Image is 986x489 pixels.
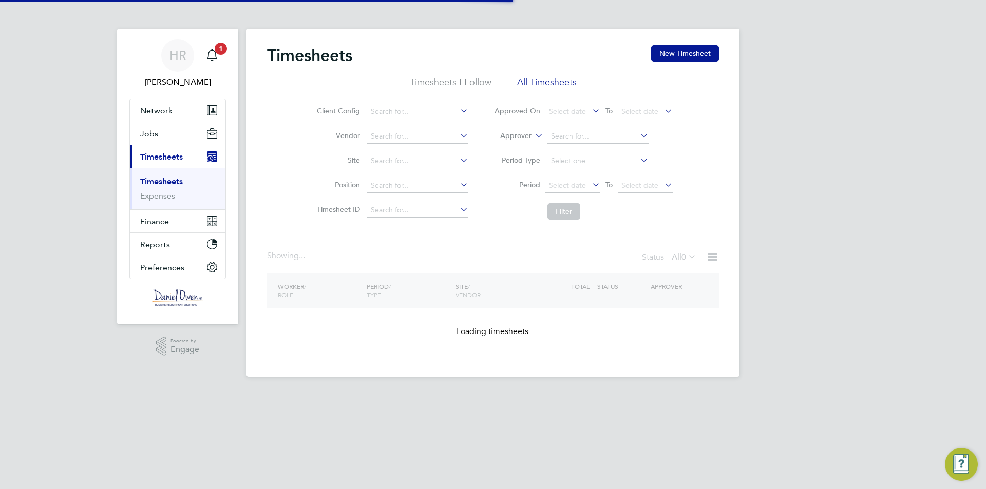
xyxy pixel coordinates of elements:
label: Period Type [494,155,540,165]
h2: Timesheets [267,45,352,66]
button: Reports [130,233,225,256]
input: Search for... [367,203,468,218]
label: Approved On [494,106,540,115]
span: Select date [549,107,586,116]
button: Timesheets [130,145,225,168]
button: Jobs [130,122,225,145]
img: danielowen-logo-retina.png [152,289,203,306]
input: Search for... [547,129,649,144]
div: Timesheets [130,168,225,209]
input: Search for... [367,105,468,119]
button: Preferences [130,256,225,279]
input: Search for... [367,154,468,168]
button: Filter [547,203,580,220]
span: Engage [170,345,199,354]
span: To [602,178,616,191]
a: 1 [202,39,222,72]
span: Timesheets [140,152,183,162]
li: All Timesheets [517,76,577,94]
span: Select date [549,181,586,190]
input: Search for... [367,129,468,144]
input: Search for... [367,179,468,193]
span: 0 [681,252,686,262]
div: Showing [267,250,307,261]
span: Jobs [140,129,158,139]
label: Vendor [314,131,360,140]
button: Engage Resource Center [945,448,978,481]
a: Go to home page [129,289,226,306]
a: Powered byEngage [156,337,200,356]
label: Timesheet ID [314,205,360,214]
span: To [602,104,616,118]
span: Preferences [140,263,184,272]
button: Finance [130,210,225,232]
input: Select one [547,154,649,168]
span: ... [299,250,305,261]
label: Client Config [314,106,360,115]
label: Period [494,180,540,189]
label: Site [314,155,360,165]
nav: Main navigation [117,29,238,324]
a: HR[PERSON_NAME] [129,39,226,88]
span: Select date [621,181,658,190]
li: Timesheets I Follow [410,76,491,94]
span: Finance [140,217,169,226]
div: Status [642,250,698,265]
span: Select date [621,107,658,116]
a: Expenses [140,191,175,201]
span: Powered by [170,337,199,345]
a: Timesheets [140,177,183,186]
label: Position [314,180,360,189]
label: Approver [485,131,532,141]
span: Network [140,106,173,115]
span: 1 [215,43,227,55]
span: Reports [140,240,170,249]
span: HR [169,49,186,62]
span: Henry Robinson [129,76,226,88]
button: New Timesheet [651,45,719,62]
label: All [672,252,696,262]
button: Network [130,99,225,122]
